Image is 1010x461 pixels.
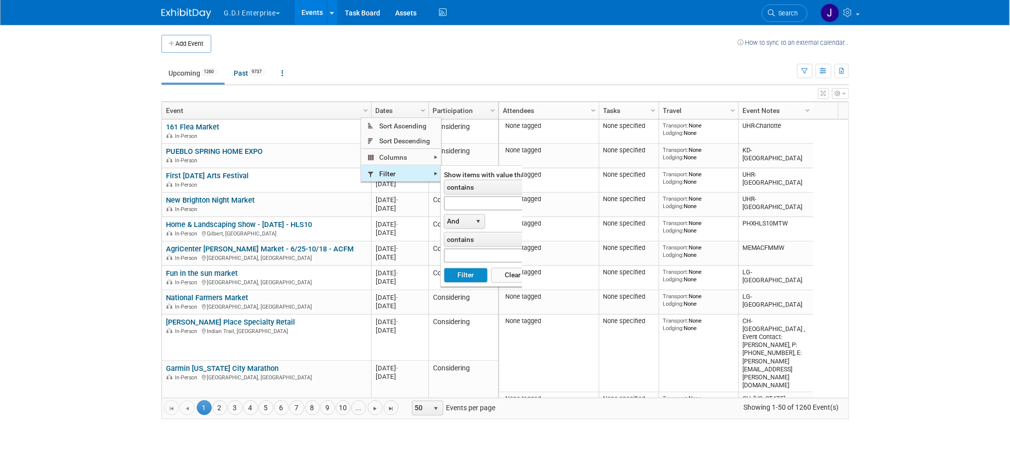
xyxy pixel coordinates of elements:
[361,149,441,165] span: Columns
[228,400,243,415] a: 3
[429,241,498,266] td: Committed
[663,395,689,402] span: Transport:
[444,180,521,194] span: contains
[399,400,505,415] span: Events per page
[802,102,813,117] a: Column Settings
[738,290,813,315] td: LG-[GEOGRAPHIC_DATA]
[384,400,399,415] a: Go to the last page
[663,154,684,161] span: Lodging:
[376,196,424,204] div: [DATE]
[663,244,734,258] div: None None
[166,102,365,119] a: Event
[603,195,655,203] div: None specified
[775,9,798,17] span: Search
[603,317,655,325] div: None specified
[376,326,424,335] div: [DATE]
[166,374,172,379] img: In-Person Event
[166,255,172,260] img: In-Person Event
[663,268,689,275] span: Transport:
[503,146,595,154] div: None tagged
[396,364,398,372] span: -
[418,102,429,117] a: Column Settings
[166,293,248,302] a: National Farmers Market
[368,400,383,415] a: Go to the next page
[734,400,848,414] span: Showing 1-50 of 1260 Event(s)
[212,400,227,415] a: 2
[432,405,440,413] span: select
[429,266,498,290] td: Considering
[387,405,395,413] span: Go to the last page
[376,302,424,310] div: [DATE]
[175,157,200,164] span: In-Person
[413,401,430,415] span: 50
[738,392,813,454] td: CH- [US_STATE][GEOGRAPHIC_DATA] , Event Contact: [PERSON_NAME], P: [PHONE_NUMBER], E: [EMAIL_ADDR...
[738,144,813,168] td: KD-[GEOGRAPHIC_DATA]
[166,220,312,229] a: Home & Landscaping Show - [DATE] - HLS10
[663,102,732,119] a: Travel
[603,146,655,154] div: None specified
[175,230,200,237] span: In-Person
[166,229,367,237] div: Gilbert, [GEOGRAPHIC_DATA]
[503,195,595,203] div: None tagged
[663,195,734,210] div: None None
[166,318,295,327] a: [PERSON_NAME] Place Specialty Retail
[175,255,200,261] span: In-Person
[503,395,595,403] div: None tagged
[603,395,655,403] div: None specified
[201,68,217,76] span: 1260
[175,133,200,139] span: In-Person
[444,215,472,229] span: And
[603,293,655,301] div: None specified
[663,293,689,300] span: Transport:
[663,178,684,185] span: Lodging:
[738,193,813,217] td: UHR-[GEOGRAPHIC_DATA]
[663,195,689,202] span: Transport:
[663,122,734,136] div: None None
[376,253,424,261] div: [DATE]
[361,166,441,181] span: Filter
[663,146,689,153] span: Transport:
[429,217,498,241] td: Committed
[376,364,424,372] div: [DATE]
[167,405,175,413] span: Go to the first page
[376,269,424,277] div: [DATE]
[166,302,367,311] div: [GEOGRAPHIC_DATA], [GEOGRAPHIC_DATA]
[444,232,521,246] span: contains
[396,294,398,301] span: -
[166,230,172,235] img: In-Person Event
[663,220,734,234] div: None None
[305,400,320,415] a: 8
[491,268,535,283] button: Clear
[166,279,172,284] img: In-Person Event
[351,400,366,415] a: ...
[376,229,424,237] div: [DATE]
[161,64,225,83] a: Upcoming1260
[663,293,734,307] div: None None
[663,325,684,332] span: Lodging:
[603,122,655,130] div: None specified
[603,220,655,228] div: None specified
[376,277,424,286] div: [DATE]
[161,35,211,53] button: Add Event
[804,107,812,115] span: Column Settings
[503,293,595,301] div: None tagged
[663,300,684,307] span: Lodging:
[589,107,597,115] span: Column Settings
[429,361,498,399] td: Considering
[663,317,689,324] span: Transport:
[738,119,813,144] td: UHR-Charlotte
[175,374,200,381] span: In-Person
[376,204,424,213] div: [DATE]
[649,107,657,115] span: Column Settings
[663,129,684,136] span: Lodging:
[197,400,212,415] span: 1
[376,244,424,253] div: [DATE]
[663,203,684,210] span: Lodging:
[166,196,255,205] a: New Brighton Night Market
[361,118,441,133] span: Sort Ascending
[396,318,398,326] span: -
[738,315,813,392] td: CH- [GEOGRAPHIC_DATA] , Event Contact: [PERSON_NAME], P: [PHONE_NUMBER], E: [PERSON_NAME][EMAIL_A...
[603,102,652,119] a: Tasks
[738,39,849,46] a: How to sync to an external calendar...
[429,290,498,315] td: Considering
